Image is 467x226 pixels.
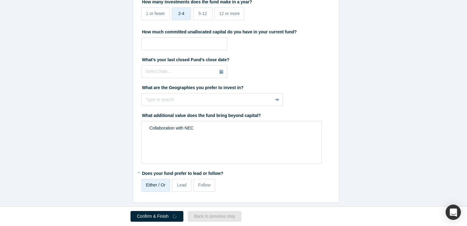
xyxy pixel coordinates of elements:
[149,126,194,130] span: Collaboration with NEC
[219,11,240,16] span: 12 or more
[198,183,210,187] span: Follow
[188,211,241,222] button: Back to previous step
[146,183,166,187] span: Either / Or
[146,123,318,133] div: rdw-editor
[142,55,330,63] label: What’s your last closed Fund’s close date?
[198,11,207,16] span: 5-12
[145,69,171,74] span: Select Date...
[142,121,322,164] div: rdw-wrapper
[142,65,227,78] button: Select Date...
[142,27,330,35] label: How much committed unallocated capital do you have in your current fund?
[177,183,186,187] span: Lead
[178,11,184,16] span: 2-4
[142,168,330,177] label: Does your fund prefer to lead or follow?
[142,82,330,91] label: What are the Geographies you prefer to invest in?
[142,110,330,119] label: What additional value does the fund bring beyond capital?
[146,11,165,16] span: 1 or fewer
